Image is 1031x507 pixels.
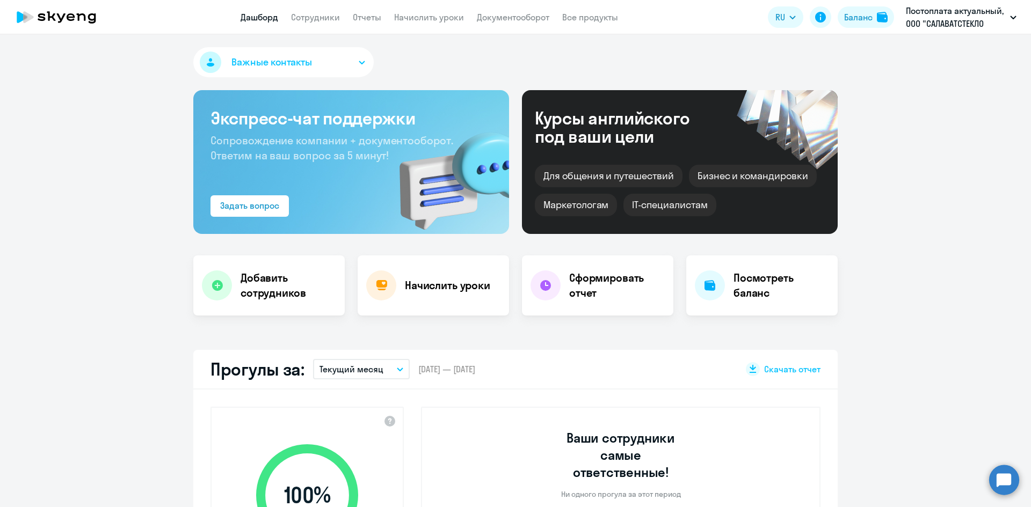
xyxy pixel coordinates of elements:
[241,12,278,23] a: Дашборд
[623,194,716,216] div: IT-специалистам
[877,12,888,23] img: balance
[535,109,718,145] div: Курсы английского под ваши цели
[561,489,681,499] p: Ни одного прогула за этот период
[384,113,509,234] img: bg-img
[353,12,381,23] a: Отчеты
[477,12,549,23] a: Документооборот
[313,359,410,379] button: Текущий месяц
[838,6,894,28] button: Балансbalance
[775,11,785,24] span: RU
[210,134,453,162] span: Сопровождение компании + документооборот. Ответим на ваш вопрос за 5 минут!
[552,429,690,481] h3: Ваши сотрудники самые ответственные!
[210,358,304,380] h2: Прогулы за:
[901,4,1022,30] button: Постоплата актуальный, ООО "САЛАВАТСТЕКЛО КАСПИЙ"
[418,363,475,375] span: [DATE] — [DATE]
[764,363,821,375] span: Скачать отчет
[241,270,336,300] h4: Добавить сотрудников
[193,47,374,77] button: Важные контакты
[210,107,492,129] h3: Экспресс-чат поддержки
[734,270,829,300] h4: Посмотреть баланс
[231,55,312,69] span: Важные контакты
[569,270,665,300] h4: Сформировать отчет
[768,6,803,28] button: RU
[320,363,383,376] p: Текущий месяц
[291,12,340,23] a: Сотрудники
[689,165,817,187] div: Бизнес и командировки
[210,195,289,217] button: Задать вопрос
[535,165,683,187] div: Для общения и путешествий
[220,199,279,212] div: Задать вопрос
[394,12,464,23] a: Начислить уроки
[405,278,490,293] h4: Начислить уроки
[562,12,618,23] a: Все продукты
[906,4,1006,30] p: Постоплата актуальный, ООО "САЛАВАТСТЕКЛО КАСПИЙ"
[535,194,617,216] div: Маркетологам
[844,11,873,24] div: Баланс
